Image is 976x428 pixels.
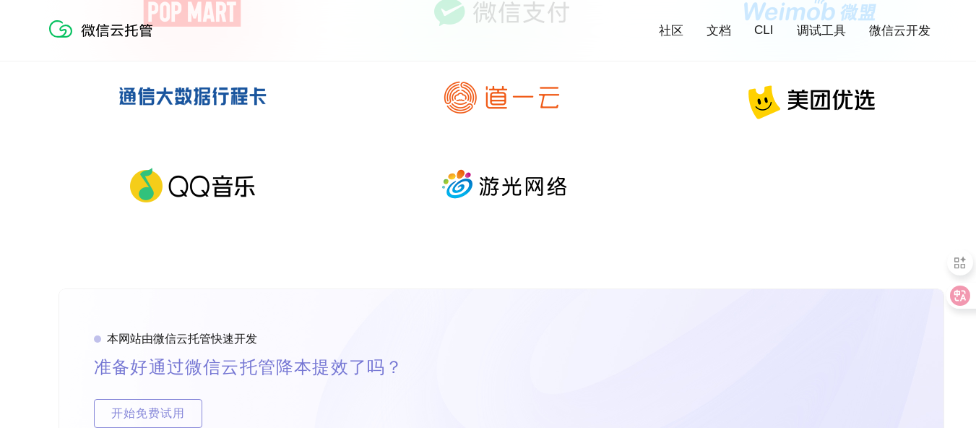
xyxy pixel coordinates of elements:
p: 准备好通过微信云托管降本提效了吗？ [94,353,438,382]
a: 社区 [659,22,683,39]
a: 文档 [707,22,731,39]
a: 调试工具 [797,22,846,39]
a: CLI [754,23,773,38]
p: 本网站由微信云托管快速开发 [107,332,257,347]
img: 微信云托管 [46,14,162,43]
span: 开始免费试用 [95,399,202,428]
a: 微信云开发 [869,22,930,39]
a: 微信云托管 [46,33,162,46]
